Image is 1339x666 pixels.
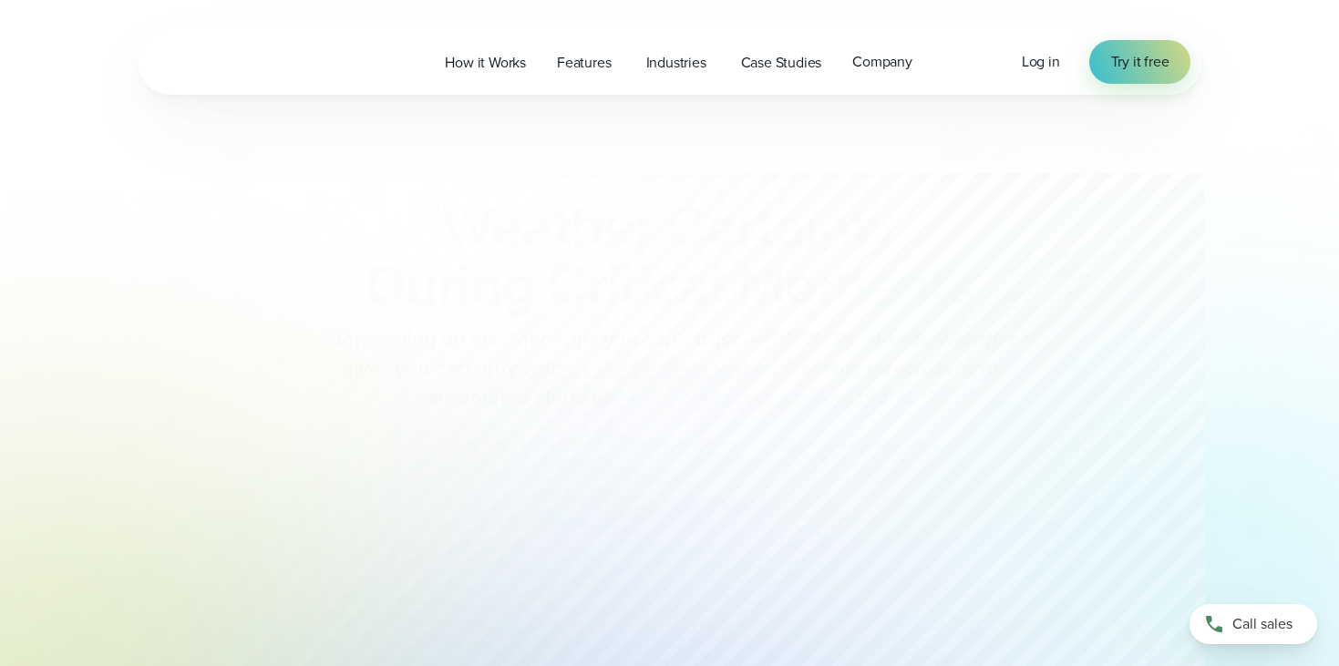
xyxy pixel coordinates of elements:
span: Case Studies [741,52,822,74]
a: How it Works [429,44,541,81]
span: Try it free [1111,51,1169,73]
a: Case Studies [726,44,838,81]
span: Log in [1022,51,1060,72]
a: Call sales [1190,604,1317,644]
span: Call sales [1232,613,1293,635]
span: Industries [646,52,706,74]
a: Try it free [1089,40,1191,84]
a: Log in [1022,51,1060,73]
span: Company [852,51,912,73]
span: Features [557,52,611,74]
span: How it Works [445,52,526,74]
